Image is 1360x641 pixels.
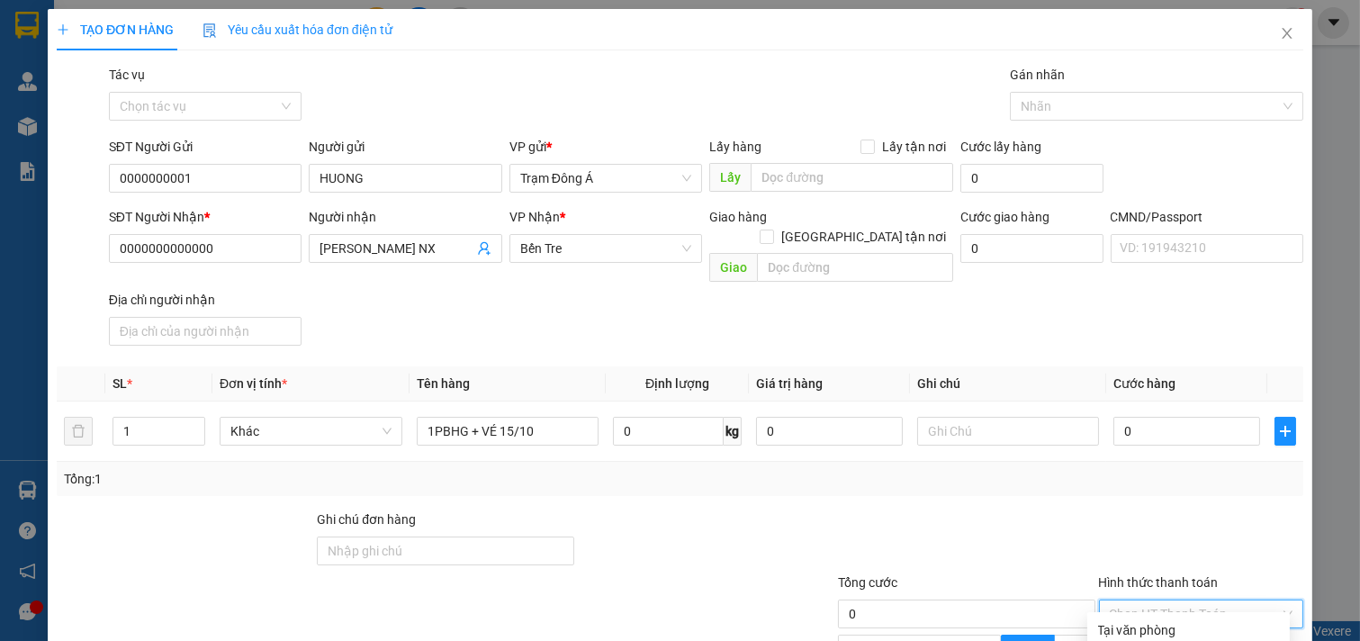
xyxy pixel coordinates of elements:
[960,210,1049,224] label: Cước giao hàng
[417,376,470,391] span: Tên hàng
[309,137,502,157] div: Người gửi
[960,234,1103,263] input: Cước giao hàng
[57,23,174,37] span: TẠO ĐƠN HÀNG
[203,23,392,37] span: Yêu cầu xuất hóa đơn điện tử
[709,253,757,282] span: Giao
[169,113,296,156] span: Chưa [PERSON_NAME] :
[1262,9,1312,59] button: Close
[910,366,1107,402] th: Ghi chú
[109,207,302,227] div: SĐT Người Nhận
[230,418,392,445] span: Khác
[172,15,364,56] div: [GEOGRAPHIC_DATA]
[172,15,215,34] span: Nhận:
[774,227,953,247] span: [GEOGRAPHIC_DATA] tận nơi
[756,417,903,446] input: 0
[15,37,159,59] div: [PERSON_NAME]
[960,140,1041,154] label: Cước lấy hàng
[1275,424,1295,438] span: plus
[317,537,573,565] input: Ghi chú đơn hàng
[1113,376,1175,391] span: Cước hàng
[709,210,767,224] span: Giao hàng
[309,207,502,227] div: Người nhận
[520,165,692,192] span: Trạm Đông Á
[1010,68,1065,82] label: Gán nhãn
[960,164,1103,193] input: Cước lấy hàng
[64,417,93,446] button: delete
[113,376,127,391] span: SL
[724,417,742,446] span: kg
[477,241,491,256] span: user-add
[875,137,953,157] span: Lấy tận nơi
[520,235,692,262] span: Bến Tre
[509,210,560,224] span: VP Nhận
[709,140,761,154] span: Lấy hàng
[1274,417,1296,446] button: plus
[1098,620,1279,640] div: Tại văn phòng
[838,575,897,590] span: Tổng cước
[756,376,823,391] span: Giá trị hàng
[203,23,217,38] img: icon
[57,23,69,36] span: plus
[109,68,145,82] label: Tác vụ
[509,137,703,157] div: VP gửi
[751,163,952,192] input: Dọc đường
[317,512,416,527] label: Ghi chú đơn hàng
[109,290,302,310] div: Địa chỉ người nhận
[757,253,952,282] input: Dọc đường
[109,137,302,157] div: SĐT Người Gửi
[109,317,302,346] input: Địa chỉ của người nhận
[917,417,1100,446] input: Ghi Chú
[1280,26,1294,41] span: close
[15,17,43,36] span: Gửi:
[709,163,751,192] span: Lấy
[64,469,526,489] div: Tổng: 1
[1111,207,1304,227] div: CMND/Passport
[220,376,287,391] span: Đơn vị tính
[645,376,709,391] span: Định lượng
[169,113,365,158] div: 25.000
[1099,575,1219,590] label: Hình thức thanh toán
[15,15,159,37] div: Trạm Đông Á
[417,417,599,446] input: VD: Bàn, Ghế
[172,56,364,77] div: THẢO NHÂN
